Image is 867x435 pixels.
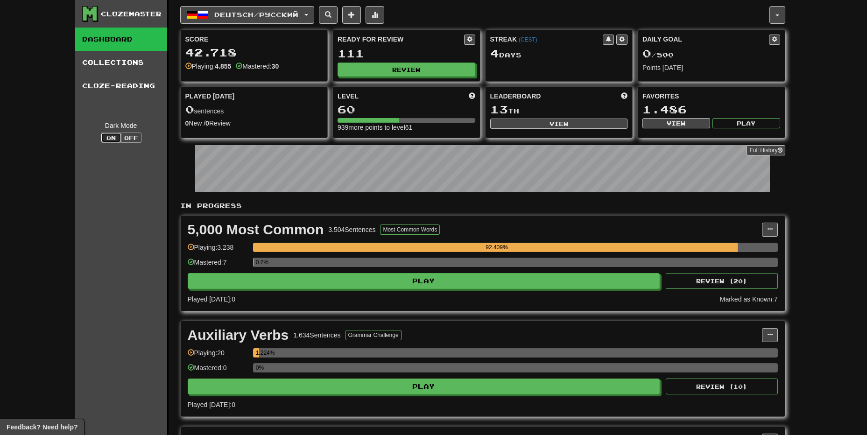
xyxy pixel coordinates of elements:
strong: 4.855 [215,63,231,70]
span: Open feedback widget [7,422,78,432]
button: More stats [366,6,384,24]
button: Search sentences [319,6,338,24]
div: Favorites [642,91,780,101]
div: Streak [490,35,603,44]
div: sentences [185,104,323,116]
strong: 0 [185,119,189,127]
div: 42.718 [185,47,323,58]
div: Marked as Known: 7 [720,295,778,304]
div: 5,000 Most Common [188,223,324,237]
strong: 0 [205,119,209,127]
div: 92.409% [256,243,738,252]
span: 4 [490,47,499,60]
div: 1.224% [256,348,260,358]
a: Full History [747,145,785,155]
span: 0 [185,103,194,116]
div: 1.486 [642,104,780,115]
div: Mastered: [236,62,279,71]
span: 13 [490,103,508,116]
button: View [642,118,710,128]
div: Score [185,35,323,44]
span: Score more points to level up [469,91,475,101]
button: Review [338,63,475,77]
button: View [490,119,628,129]
p: In Progress [180,201,785,210]
div: Mastered: 7 [188,258,248,273]
strong: 30 [272,63,279,70]
span: / 500 [642,51,674,59]
div: New / Review [185,119,323,128]
button: Play [712,118,780,128]
button: Most Common Words [380,225,440,235]
a: Dashboard [75,28,167,51]
button: Deutsch/Русский [180,6,314,24]
a: (CEST) [519,36,537,43]
span: Level [338,91,359,101]
button: Review (20) [666,273,778,289]
div: Clozemaster [101,9,162,19]
div: Mastered: 0 [188,363,248,379]
button: Off [121,133,141,143]
div: Points [DATE] [642,63,780,72]
button: Add sentence to collection [342,6,361,24]
div: Daily Goal [642,35,769,45]
span: 0 [642,47,651,60]
div: Ready for Review [338,35,464,44]
div: 3.504 Sentences [328,225,375,234]
div: Day s [490,48,628,60]
div: 939 more points to level 61 [338,123,475,132]
div: Playing: 20 [188,348,248,364]
button: On [101,133,121,143]
span: Played [DATE]: 0 [188,295,235,303]
span: Deutsch / Русский [214,11,298,19]
div: Dark Mode [82,121,160,130]
span: This week in points, UTC [621,91,627,101]
div: th [490,104,628,116]
span: Played [DATE] [185,91,235,101]
a: Cloze-Reading [75,74,167,98]
div: 1.634 Sentences [293,330,340,340]
div: 60 [338,104,475,115]
div: Playing: [185,62,232,71]
button: Review (10) [666,379,778,394]
div: 111 [338,48,475,59]
div: Playing: 3.238 [188,243,248,258]
button: Play [188,379,660,394]
span: Leaderboard [490,91,541,101]
button: Play [188,273,660,289]
span: Played [DATE]: 0 [188,401,235,408]
a: Collections [75,51,167,74]
button: Grammar Challenge [345,330,402,340]
div: Auxiliary Verbs [188,328,289,342]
